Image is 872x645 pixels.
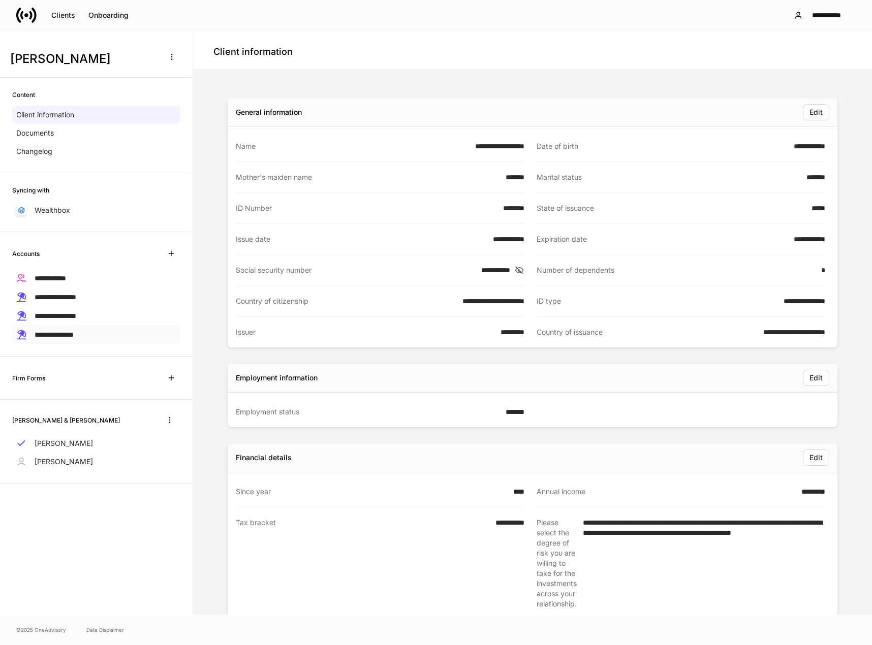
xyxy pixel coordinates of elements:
button: Clients [45,7,82,23]
div: Employment status [236,407,500,417]
a: Client information [12,106,180,124]
p: [PERSON_NAME] [35,438,93,448]
button: Edit [803,449,829,466]
span: © 2025 OneAdvisory [16,626,66,634]
p: Changelog [16,146,52,156]
a: [PERSON_NAME] [12,434,180,453]
div: Edit [809,109,823,116]
div: Mother's maiden name [236,172,500,182]
div: Since year [236,487,507,497]
div: State of issuance [537,203,805,213]
div: Country of citizenship [236,296,456,306]
p: Wealthbox [35,205,70,215]
div: ID Number [236,203,497,213]
div: Clients [51,12,75,19]
div: ID type [537,296,777,306]
div: Edit [809,374,823,381]
a: Changelog [12,142,180,160]
div: Tax bracket [236,518,489,608]
button: Edit [803,104,829,120]
h6: Firm Forms [12,373,45,383]
div: Annual income [537,487,795,497]
button: Onboarding [82,7,135,23]
h6: Syncing with [12,185,49,195]
div: Issuer [236,327,494,337]
h3: [PERSON_NAME] [10,51,157,67]
div: Name [236,141,469,151]
div: Onboarding [88,12,129,19]
p: Documents [16,128,54,138]
div: Number of dependents [537,265,815,275]
a: Wealthbox [12,201,180,219]
div: Date of birth [537,141,788,151]
div: Financial details [236,453,292,463]
p: [PERSON_NAME] [35,457,93,467]
a: Documents [12,124,180,142]
p: Client information [16,110,74,120]
h4: Client information [213,46,293,58]
h6: Content [12,90,35,100]
div: Country of issuance [537,327,757,337]
div: Marital status [537,172,800,182]
div: Expiration date [537,234,788,244]
div: Edit [809,454,823,461]
h6: Accounts [12,249,40,259]
div: Social security number [236,265,475,275]
div: Employment information [236,373,318,383]
button: Edit [803,370,829,386]
a: [PERSON_NAME] [12,453,180,471]
h6: [PERSON_NAME] & [PERSON_NAME] [12,415,120,425]
div: Please select the degree of risk you are willing to take for the investments across your relation... [537,518,577,609]
a: Data Disclaimer [86,626,124,634]
div: General information [236,107,302,117]
div: Issue date [236,234,487,244]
